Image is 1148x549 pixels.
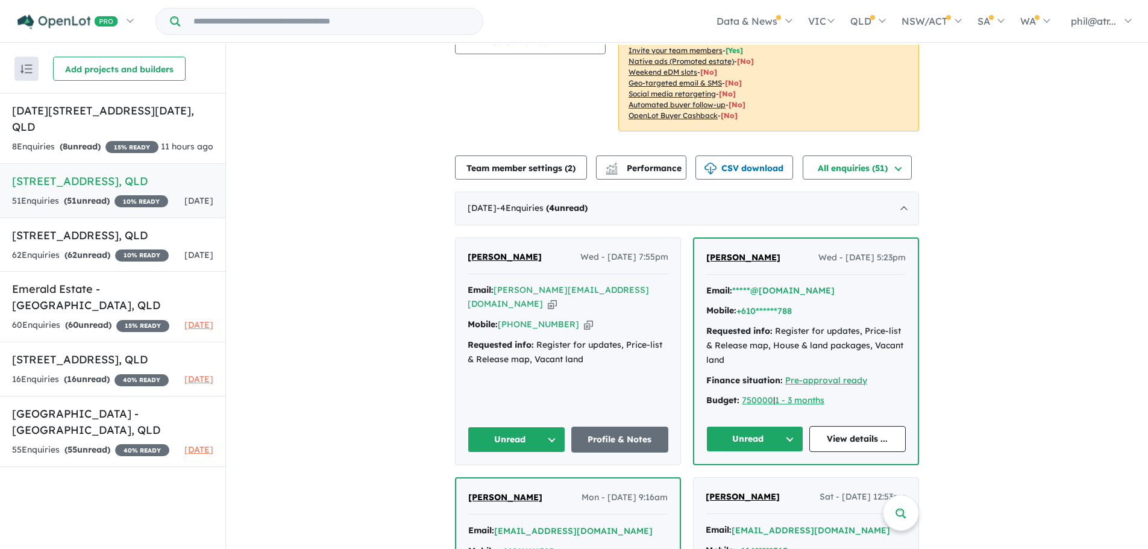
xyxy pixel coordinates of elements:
img: download icon [704,163,717,175]
span: 2 [568,163,572,174]
span: [DATE] [184,374,213,384]
strong: Email: [706,524,732,535]
u: Automated buyer follow-up [629,100,726,109]
input: Try estate name, suburb, builder or developer [183,8,480,34]
u: Native ads (Promoted estate) [629,57,734,66]
a: View details ... [809,426,906,452]
span: 11 hours ago [161,141,213,152]
u: Social media retargeting [629,89,716,98]
a: 1 - 3 months [775,395,824,406]
strong: Mobile: [468,319,498,330]
img: line-chart.svg [606,163,617,169]
h5: Emerald Estate - [GEOGRAPHIC_DATA] , QLD [12,281,213,313]
span: 40 % READY [114,374,169,386]
strong: ( unread) [65,319,111,330]
strong: ( unread) [60,141,101,152]
span: [ Yes ] [726,46,743,55]
a: Pre-approval ready [785,375,867,386]
div: 16 Enquir ies [12,372,169,387]
button: [EMAIL_ADDRESS][DOMAIN_NAME] [494,525,653,538]
span: [DATE] [184,319,213,330]
button: Add projects and builders [53,57,186,81]
img: sort.svg [20,64,33,74]
span: 8 [63,141,67,152]
span: [No] [729,100,745,109]
strong: ( unread) [64,444,110,455]
span: [PERSON_NAME] [468,251,542,262]
div: 55 Enquir ies [12,443,169,457]
span: 15 % READY [116,320,169,332]
span: - 4 Enquir ies [497,202,588,213]
div: Register for updates, Price-list & Release map, House & land packages, Vacant land [706,324,906,367]
strong: Budget: [706,395,739,406]
u: Weekend eDM slots [629,67,697,77]
h5: [DATE][STREET_ADDRESS][DATE] , QLD [12,102,213,135]
u: Invite your team members [629,46,723,55]
span: 10 % READY [115,249,169,262]
span: Sat - [DATE] 12:53pm [820,490,906,504]
span: 51 [67,195,77,206]
u: OpenLot Buyer Cashback [629,111,718,120]
a: [PERSON_NAME] [468,250,542,265]
button: Copy [584,318,593,331]
span: [No] [700,67,717,77]
button: CSV download [695,155,793,180]
span: 55 [67,444,77,455]
div: 62 Enquir ies [12,248,169,263]
span: 60 [68,319,78,330]
span: [No] [721,111,738,120]
div: 51 Enquir ies [12,194,168,209]
span: Wed - [DATE] 7:55pm [580,250,668,265]
img: Openlot PRO Logo White [17,14,118,30]
strong: Email: [468,284,494,295]
a: [PHONE_NUMBER] [498,319,579,330]
u: Geo-targeted email & SMS [629,78,722,87]
img: bar-chart.svg [606,166,618,174]
span: 62 [67,249,77,260]
div: [DATE] [455,192,919,225]
a: [PERSON_NAME] [706,490,780,504]
span: [No] [719,89,736,98]
strong: Requested info: [468,339,534,350]
span: 10 % READY [114,195,168,207]
span: 40 % READY [115,444,169,456]
a: 750000 [742,395,773,406]
strong: ( unread) [64,249,110,260]
button: [EMAIL_ADDRESS][DOMAIN_NAME] [732,524,890,537]
span: [PERSON_NAME] [468,492,542,503]
div: 60 Enquir ies [12,318,169,333]
div: 8 Enquir ies [12,140,158,154]
button: All enquiries (51) [803,155,912,180]
button: Copy [548,298,557,310]
button: Performance [596,155,686,180]
strong: Email: [468,525,494,536]
h5: [GEOGRAPHIC_DATA] - [GEOGRAPHIC_DATA] , QLD [12,406,213,438]
button: Unread [706,426,803,452]
span: Performance [607,163,682,174]
span: [DATE] [184,195,213,206]
a: [PERSON_NAME][EMAIL_ADDRESS][DOMAIN_NAME] [468,284,649,310]
a: Profile & Notes [571,427,669,453]
span: [DATE] [184,249,213,260]
span: Wed - [DATE] 5:23pm [818,251,906,265]
a: [PERSON_NAME] [468,491,542,505]
h5: [STREET_ADDRESS] , QLD [12,227,213,243]
span: Mon - [DATE] 9:16am [582,491,668,505]
strong: ( unread) [546,202,588,213]
span: [PERSON_NAME] [706,491,780,502]
h5: [STREET_ADDRESS] , QLD [12,173,213,189]
div: | [706,394,906,408]
span: [PERSON_NAME] [706,252,780,263]
span: 4 [549,202,554,213]
strong: Mobile: [706,305,736,316]
h5: [STREET_ADDRESS] , QLD [12,351,213,368]
strong: Finance situation: [706,375,783,386]
button: Team member settings (2) [455,155,587,180]
span: [No] [725,78,742,87]
span: phil@atr... [1071,15,1116,27]
strong: ( unread) [64,374,110,384]
strong: Requested info: [706,325,773,336]
span: [DATE] [184,444,213,455]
